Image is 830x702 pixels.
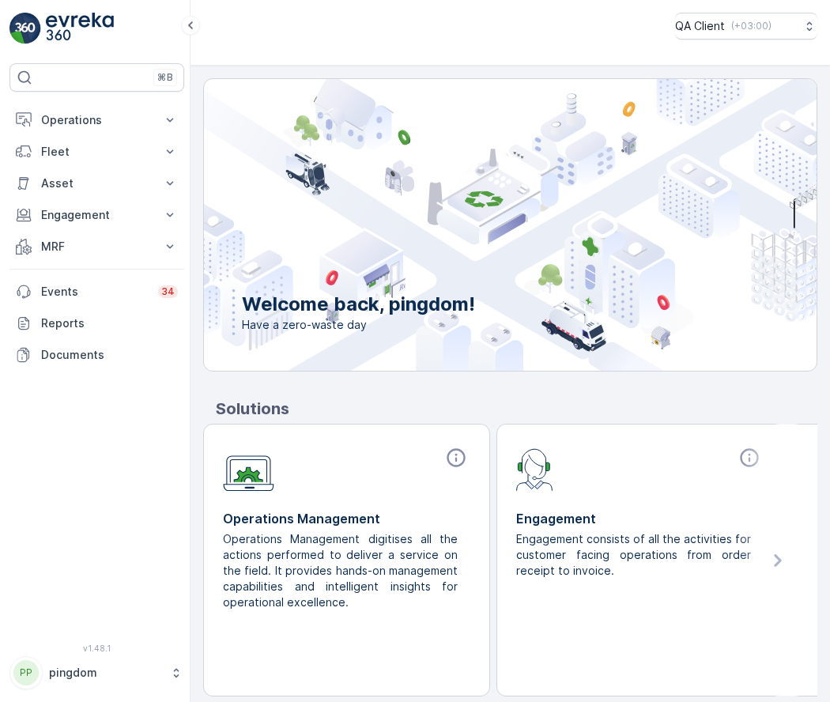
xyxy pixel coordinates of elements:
[41,284,149,300] p: Events
[516,447,553,491] img: module-icon
[9,13,41,44] img: logo
[41,144,153,160] p: Fleet
[49,665,162,681] p: pingdom
[41,207,153,223] p: Engagement
[41,112,153,128] p: Operations
[223,531,458,610] p: Operations Management digitises all the actions performed to deliver a service on the field. It p...
[9,199,184,231] button: Engagement
[223,447,274,492] img: module-icon
[9,168,184,199] button: Asset
[9,104,184,136] button: Operations
[41,175,153,191] p: Asset
[9,339,184,371] a: Documents
[9,308,184,339] a: Reports
[675,13,817,40] button: QA Client(+03:00)
[242,292,475,317] p: Welcome back, pingdom!
[13,660,39,685] div: PP
[9,643,184,653] span: v 1.48.1
[516,531,751,579] p: Engagement consists of all the activities for customer facing operations from order receipt to in...
[46,13,114,44] img: logo_light-DOdMpM7g.png
[516,509,764,528] p: Engagement
[223,509,470,528] p: Operations Management
[9,276,184,308] a: Events34
[157,71,173,84] p: ⌘B
[675,18,725,34] p: QA Client
[242,317,475,333] span: Have a zero-waste day
[41,347,178,363] p: Documents
[9,231,184,262] button: MRF
[9,656,184,689] button: PPpingdom
[216,397,817,421] p: Solutions
[133,79,817,371] img: city illustration
[731,20,772,32] p: ( +03:00 )
[41,239,153,255] p: MRF
[41,315,178,331] p: Reports
[9,136,184,168] button: Fleet
[161,285,175,298] p: 34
